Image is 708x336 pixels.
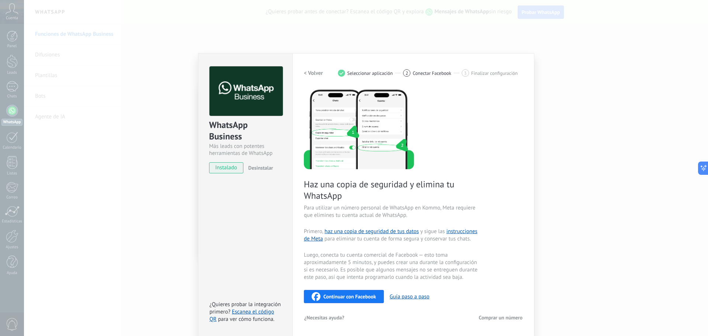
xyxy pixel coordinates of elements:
[209,119,282,143] div: WhatsApp Business
[478,312,523,323] button: Comprar un número
[479,315,523,320] span: Comprar un número
[324,228,419,235] a: haz una copia de seguridad de tus datos
[209,162,243,173] span: instalado
[347,70,393,76] span: Seleccionar aplicación
[209,308,274,323] a: Escanea el código QR
[323,294,376,299] span: Continuar con Facebook
[304,312,345,323] button: ¿Necesitas ayuda?
[304,66,323,80] button: < Volver
[304,179,479,201] span: Haz una copia de seguridad y elimina tu WhatsApp
[304,252,479,281] span: Luego, conecta tu cuenta comercial de Facebook — esto toma aproximadamente 5 minutos, y puedes cr...
[209,143,282,157] div: Más leads con potentes herramientas de WhatsApp
[304,228,478,242] a: instrucciones de Meta
[304,89,414,169] img: delete personal phone
[304,290,384,303] button: Continuar con Facebook
[245,162,273,173] button: Desinstalar
[413,70,451,76] span: Conectar Facebook
[209,301,281,315] span: ¿Quieres probar la integración primero?
[464,70,466,76] span: 3
[209,66,283,116] img: logo_main.png
[218,316,274,323] span: para ver cómo funciona.
[304,228,479,243] span: Primero, y sigue las para eliminar tu cuenta de forma segura y conservar tus chats.
[304,315,344,320] span: ¿Necesitas ayuda?
[304,70,323,77] h2: < Volver
[304,204,479,219] span: Para utilizar un número personal de WhatsApp en Kommo, Meta requiere que elimines tu cuenta actua...
[390,293,430,300] button: Guía paso a paso
[471,70,518,76] span: Finalizar configuración
[406,70,408,76] span: 2
[248,164,273,171] span: Desinstalar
